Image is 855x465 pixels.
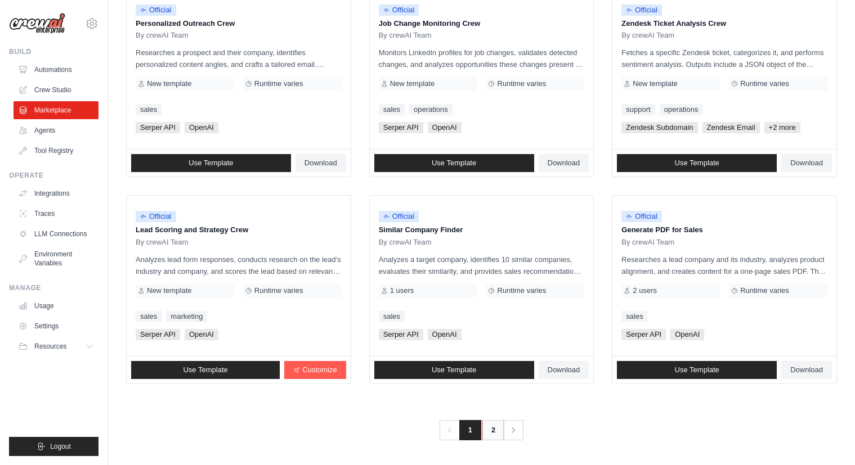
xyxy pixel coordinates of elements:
[379,47,585,70] p: Monitors LinkedIn profiles for job changes, validates detected changes, and analyzes opportunitie...
[185,329,218,340] span: OpenAI
[428,329,462,340] span: OpenAI
[50,442,71,451] span: Logout
[428,122,462,133] span: OpenAI
[740,286,789,295] span: Runtime varies
[781,154,832,172] a: Download
[183,365,227,374] span: Use Template
[14,184,99,202] a: Integrations
[34,342,66,351] span: Resources
[379,104,405,115] a: sales
[9,171,99,180] div: Operate
[14,101,99,119] a: Marketplace
[379,329,423,340] span: Serper API
[539,154,589,172] a: Download
[764,122,800,133] span: +2 more
[185,122,218,133] span: OpenAI
[459,420,481,440] span: 1
[131,154,291,172] a: Use Template
[374,154,534,172] a: Use Template
[790,159,823,168] span: Download
[296,154,346,172] a: Download
[254,286,303,295] span: Runtime varies
[374,361,534,379] a: Use Template
[14,61,99,79] a: Automations
[136,329,180,340] span: Serper API
[497,79,546,88] span: Runtime varies
[621,104,655,115] a: support
[379,211,419,222] span: Official
[621,18,827,29] p: Zendesk Ticket Analysis Crew
[432,365,476,374] span: Use Template
[617,361,777,379] a: Use Template
[621,238,674,247] span: By crewAI Team
[440,420,523,440] nav: Pagination
[621,329,666,340] span: Serper API
[660,104,703,115] a: operations
[621,211,662,222] span: Official
[14,121,99,139] a: Agents
[379,311,405,322] a: sales
[621,254,827,277] p: Researches a lead company and its industry, analyzes product alignment, and creates content for a...
[14,245,99,272] a: Environment Variables
[390,286,414,295] span: 1 users
[621,224,827,236] p: Generate PDF for Sales
[379,254,585,277] p: Analyzes a target company, identifies 10 similar companies, evaluates their similarity, and provi...
[136,104,162,115] a: sales
[136,238,189,247] span: By crewAI Team
[131,361,280,379] a: Use Template
[497,286,546,295] span: Runtime varies
[621,122,697,133] span: Zendesk Subdomain
[621,47,827,70] p: Fetches a specific Zendesk ticket, categorizes it, and performs sentiment analysis. Outputs inclu...
[136,122,180,133] span: Serper API
[166,311,207,322] a: marketing
[621,311,647,322] a: sales
[432,159,476,168] span: Use Template
[136,254,342,277] p: Analyzes lead form responses, conducts research on the lead's industry and company, and scores th...
[136,31,189,40] span: By crewAI Team
[548,159,580,168] span: Download
[675,159,719,168] span: Use Template
[14,225,99,243] a: LLM Connections
[284,361,346,379] a: Customize
[14,297,99,315] a: Usage
[675,365,719,374] span: Use Template
[189,159,233,168] span: Use Template
[14,81,99,99] a: Crew Studio
[379,31,432,40] span: By crewAI Team
[621,31,674,40] span: By crewAI Team
[740,79,789,88] span: Runtime varies
[9,13,65,34] img: Logo
[254,79,303,88] span: Runtime varies
[617,154,777,172] a: Use Template
[302,365,337,374] span: Customize
[379,18,585,29] p: Job Change Monitoring Crew
[621,4,662,16] span: Official
[379,122,423,133] span: Serper API
[136,47,342,70] p: Researches a prospect and their company, identifies personalized content angles, and crafts a tai...
[379,4,419,16] span: Official
[9,47,99,56] div: Build
[379,238,432,247] span: By crewAI Team
[482,420,504,440] a: 2
[136,224,342,236] p: Lead Scoring and Strategy Crew
[9,437,99,456] button: Logout
[14,317,99,335] a: Settings
[136,4,176,16] span: Official
[14,205,99,223] a: Traces
[670,329,704,340] span: OpenAI
[702,122,760,133] span: Zendesk Email
[539,361,589,379] a: Download
[147,79,191,88] span: New template
[305,159,337,168] span: Download
[390,79,435,88] span: New template
[9,283,99,292] div: Manage
[136,18,342,29] p: Personalized Outreach Crew
[147,286,191,295] span: New template
[14,142,99,160] a: Tool Registry
[136,311,162,322] a: sales
[548,365,580,374] span: Download
[790,365,823,374] span: Download
[136,211,176,222] span: Official
[14,337,99,355] button: Resources
[379,224,585,236] p: Similar Company Finder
